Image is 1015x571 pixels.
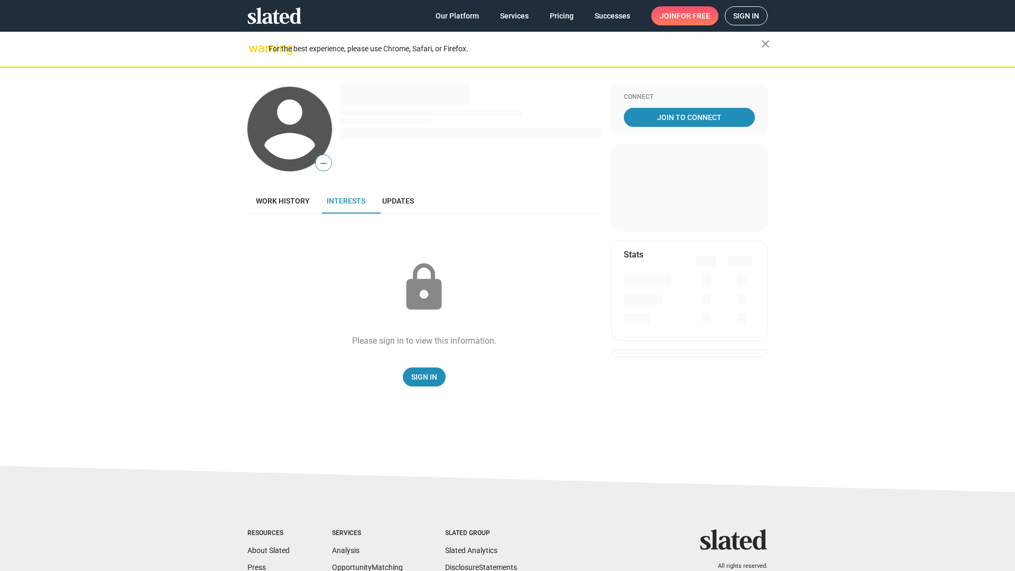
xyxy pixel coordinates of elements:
[411,367,437,386] span: Sign In
[677,6,710,25] span: for free
[332,529,403,538] div: Services
[436,6,479,25] span: Our Platform
[382,197,414,205] span: Updates
[256,197,310,205] span: Work history
[626,108,753,127] span: Join To Connect
[247,188,318,214] a: Work history
[725,6,768,25] a: Sign in
[595,6,630,25] span: Successes
[445,546,497,555] a: Slated Analytics
[403,367,446,386] a: Sign In
[445,529,517,538] div: Slated Group
[651,6,718,25] a: Joinfor free
[318,188,374,214] a: Interests
[759,38,772,50] mat-icon: close
[624,108,755,127] a: Join To Connect
[624,249,643,260] mat-card-title: Stats
[374,188,422,214] a: Updates
[500,6,529,25] span: Services
[427,6,487,25] a: Our Platform
[624,93,755,102] div: Connect
[332,546,359,555] a: Analysis
[248,42,261,54] mat-icon: warning
[398,261,450,314] mat-icon: lock
[492,6,537,25] a: Services
[327,197,365,205] span: Interests
[247,546,290,555] a: About Slated
[660,6,710,25] span: Join
[586,6,639,25] a: Successes
[733,7,759,25] span: Sign in
[541,6,582,25] a: Pricing
[316,156,331,170] span: —
[550,6,574,25] span: Pricing
[247,529,290,538] div: Resources
[352,335,496,346] div: Please sign in to view this information.
[269,42,761,56] div: For the best experience, please use Chrome, Safari, or Firefox.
